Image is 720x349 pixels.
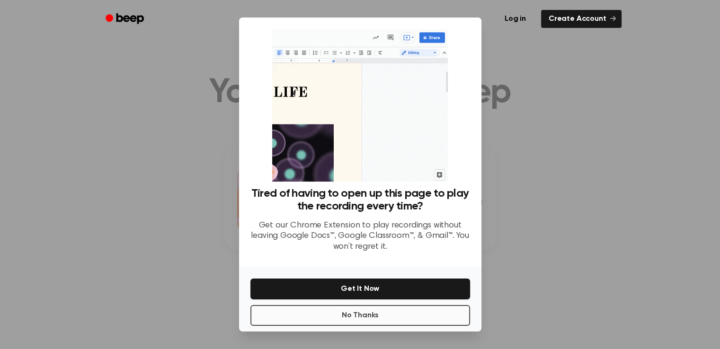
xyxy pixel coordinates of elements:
[541,10,622,28] a: Create Account
[99,10,152,28] a: Beep
[250,305,470,326] button: No Thanks
[272,29,448,182] img: Beep extension in action
[250,187,470,213] h3: Tired of having to open up this page to play the recording every time?
[495,8,535,30] a: Log in
[250,279,470,299] button: Get It Now
[250,220,470,253] p: Get our Chrome Extension to play recordings without leaving Google Docs™, Google Classroom™, & Gm...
